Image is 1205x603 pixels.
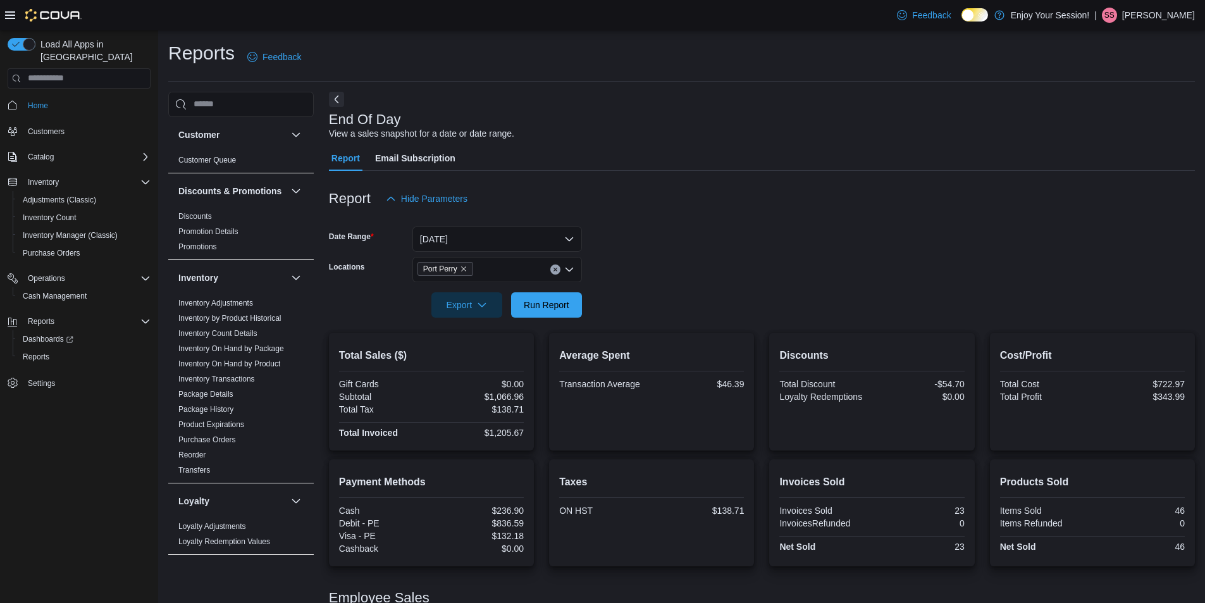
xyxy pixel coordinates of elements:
[178,495,286,507] button: Loyalty
[18,349,151,364] span: Reports
[23,271,70,286] button: Operations
[178,329,257,338] a: Inventory Count Details
[13,330,156,348] a: Dashboards
[423,263,457,275] span: Port Perry
[434,544,524,554] div: $0.00
[178,420,244,430] span: Product Expirations
[1011,8,1090,23] p: Enjoy Your Session!
[559,379,649,389] div: Transaction Average
[412,227,582,252] button: [DATE]
[339,475,524,490] h2: Payment Methods
[178,374,255,384] span: Inventory Transactions
[1122,8,1195,23] p: [PERSON_NAME]
[8,91,151,425] nav: Complex example
[178,185,281,197] h3: Discounts & Promotions
[13,191,156,209] button: Adjustments (Classic)
[28,273,65,283] span: Operations
[178,344,284,354] span: Inventory On Hand by Package
[178,271,218,284] h3: Inventory
[3,96,156,115] button: Home
[242,44,306,70] a: Feedback
[178,450,206,460] span: Reorder
[339,379,429,389] div: Gift Cards
[511,292,582,318] button: Run Report
[178,242,217,251] a: Promotions
[178,242,217,252] span: Promotions
[35,38,151,63] span: Load All Apps in [GEOGRAPHIC_DATA]
[178,344,284,353] a: Inventory On Hand by Package
[178,435,236,444] a: Purchase Orders
[3,373,156,392] button: Settings
[178,522,246,531] a: Loyalty Adjustments
[875,518,965,528] div: 0
[178,185,286,197] button: Discounts & Promotions
[559,348,744,363] h2: Average Spent
[25,9,82,22] img: Cova
[331,146,360,171] span: Report
[178,537,270,547] span: Loyalty Redemption Values
[434,531,524,541] div: $132.18
[1102,8,1117,23] div: Sabrina Shaw
[779,379,869,389] div: Total Discount
[178,566,286,579] button: OCM
[23,123,151,139] span: Customers
[288,183,304,199] button: Discounts & Promotions
[961,8,988,22] input: Dark Mode
[339,348,524,363] h2: Total Sales ($)
[779,518,869,528] div: InvoicesRefunded
[28,152,54,162] span: Catalog
[13,244,156,262] button: Purchase Orders
[329,191,371,206] h3: Report
[23,375,151,390] span: Settings
[23,314,151,329] span: Reports
[3,173,156,191] button: Inventory
[18,289,151,304] span: Cash Management
[13,227,156,244] button: Inventory Manager (Classic)
[339,404,429,414] div: Total Tax
[178,537,270,546] a: Loyalty Redemption Values
[18,210,82,225] a: Inventory Count
[18,192,151,208] span: Adjustments (Classic)
[178,359,280,368] a: Inventory On Hand by Product
[524,299,569,311] span: Run Report
[434,518,524,528] div: $836.59
[654,506,744,516] div: $138.71
[178,495,209,507] h3: Loyalty
[1000,506,1090,516] div: Items Sold
[18,228,123,243] a: Inventory Manager (Classic)
[263,51,301,63] span: Feedback
[329,232,374,242] label: Date Range
[339,428,398,438] strong: Total Invoiced
[18,332,151,347] span: Dashboards
[23,175,151,190] span: Inventory
[178,465,210,475] span: Transfers
[23,376,60,391] a: Settings
[13,348,156,366] button: Reports
[654,379,744,389] div: $46.39
[23,271,151,286] span: Operations
[23,230,118,240] span: Inventory Manager (Classic)
[339,531,429,541] div: Visa - PE
[288,270,304,285] button: Inventory
[329,127,514,140] div: View a sales snapshot for a date or date range.
[329,92,344,107] button: Next
[3,122,156,140] button: Customers
[23,97,151,113] span: Home
[288,565,304,580] button: OCM
[13,287,156,305] button: Cash Management
[178,299,253,308] a: Inventory Adjustments
[23,98,53,113] a: Home
[23,334,73,344] span: Dashboards
[329,262,365,272] label: Locations
[168,209,314,259] div: Discounts & Promotions
[434,379,524,389] div: $0.00
[178,375,255,383] a: Inventory Transactions
[178,451,206,459] a: Reorder
[178,156,236,165] a: Customer Queue
[178,359,280,369] span: Inventory On Hand by Product
[460,265,467,273] button: Remove Port Perry from selection in this group
[1000,392,1090,402] div: Total Profit
[779,348,964,363] h2: Discounts
[178,128,286,141] button: Customer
